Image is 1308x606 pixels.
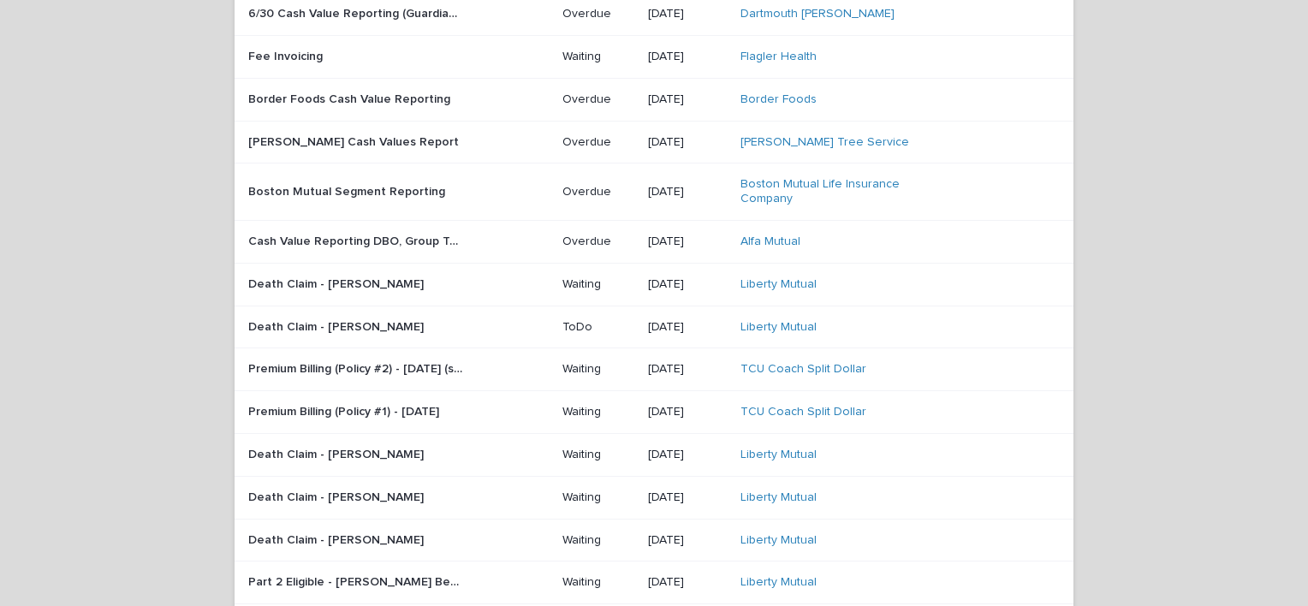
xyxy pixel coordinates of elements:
[740,235,800,249] a: Alfa Mutual
[235,163,1073,221] tr: Boston Mutual Segment ReportingBoston Mutual Segment Reporting Overdue[DATE]Boston Mutual Life In...
[740,7,895,21] a: Dartmouth [PERSON_NAME]
[248,317,427,335] p: Death Claim - [PERSON_NAME]
[248,181,449,199] p: Boston Mutual Segment Reporting
[740,362,866,377] a: TCU Coach Split Dollar
[740,320,817,335] a: Liberty Mutual
[235,220,1073,263] tr: Cash Value Reporting DBO, Group Term, and RetireeCash Value Reporting DBO, Group Term, and Retire...
[740,575,817,590] a: Liberty Mutual
[235,476,1073,519] tr: Death Claim - [PERSON_NAME]Death Claim - [PERSON_NAME] Waiting[DATE]Liberty Mutual
[248,444,427,462] p: Death Claim - [PERSON_NAME]
[562,533,634,548] p: Waiting
[740,277,817,292] a: Liberty Mutual
[648,277,727,292] p: [DATE]
[235,306,1073,348] tr: Death Claim - [PERSON_NAME]Death Claim - [PERSON_NAME] ToDo[DATE]Liberty Mutual
[648,362,727,377] p: [DATE]
[562,405,634,419] p: Waiting
[248,3,466,21] p: 6/30 Cash Value Reporting (Guardian / NYL / Nationwide)
[562,277,634,292] p: Waiting
[740,405,866,419] a: TCU Coach Split Dollar
[740,92,817,107] a: Border Foods
[235,519,1073,561] tr: Death Claim - [PERSON_NAME]Death Claim - [PERSON_NAME] Waiting[DATE]Liberty Mutual
[248,487,427,505] p: Death Claim - [PERSON_NAME]
[235,433,1073,476] tr: Death Claim - [PERSON_NAME]Death Claim - [PERSON_NAME] Waiting[DATE]Liberty Mutual
[248,359,466,377] p: Premium Billing (Policy #2) - Jan 28 (see note on timing)
[562,135,634,150] p: Overdue
[648,7,727,21] p: [DATE]
[235,263,1073,306] tr: Death Claim - [PERSON_NAME]Death Claim - [PERSON_NAME] Waiting[DATE]Liberty Mutual
[235,78,1073,121] tr: Border Foods Cash Value ReportingBorder Foods Cash Value Reporting Overdue[DATE]Border Foods
[248,274,427,292] p: Death Claim - [PERSON_NAME]
[562,185,634,199] p: Overdue
[648,490,727,505] p: [DATE]
[648,405,727,419] p: [DATE]
[562,235,634,249] p: Overdue
[648,533,727,548] p: [DATE]
[248,132,462,150] p: [PERSON_NAME] Cash Values Report
[740,448,817,462] a: Liberty Mutual
[235,35,1073,78] tr: Fee InvoicingFee Invoicing Waiting[DATE]Flagler Health
[235,348,1073,391] tr: Premium Billing (Policy #2) - [DATE] (see note on timing)Premium Billing (Policy #2) - [DATE] (se...
[248,530,427,548] p: Death Claim - [PERSON_NAME]
[235,561,1073,604] tr: Part 2 Eligible - [PERSON_NAME] Bene AddsPart 2 Eligible - [PERSON_NAME] Bene Adds Waiting[DATE]L...
[740,533,817,548] a: Liberty Mutual
[248,401,443,419] p: Premium Billing (Policy #1) - [DATE]
[648,50,727,64] p: [DATE]
[248,572,466,590] p: Part 2 Eligible - [PERSON_NAME] Bene Adds
[648,575,727,590] p: [DATE]
[562,320,634,335] p: ToDo
[235,121,1073,163] tr: [PERSON_NAME] Cash Values Report[PERSON_NAME] Cash Values Report Overdue[DATE][PERSON_NAME] Tree ...
[740,50,817,64] a: Flagler Health
[648,448,727,462] p: [DATE]
[562,448,634,462] p: Waiting
[648,92,727,107] p: [DATE]
[740,135,909,150] a: [PERSON_NAME] Tree Service
[562,7,634,21] p: Overdue
[248,46,326,64] p: Fee Invoicing
[562,362,634,377] p: Waiting
[648,320,727,335] p: [DATE]
[648,185,727,199] p: [DATE]
[740,177,954,206] a: Boston Mutual Life Insurance Company
[562,50,634,64] p: Waiting
[648,135,727,150] p: [DATE]
[248,231,466,249] p: Cash Value Reporting DBO, Group Term, and Retiree
[248,89,454,107] p: Border Foods Cash Value Reporting
[740,490,817,505] a: Liberty Mutual
[235,391,1073,434] tr: Premium Billing (Policy #1) - [DATE]Premium Billing (Policy #1) - [DATE] Waiting[DATE]TCU Coach S...
[562,575,634,590] p: Waiting
[648,235,727,249] p: [DATE]
[562,92,634,107] p: Overdue
[562,490,634,505] p: Waiting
